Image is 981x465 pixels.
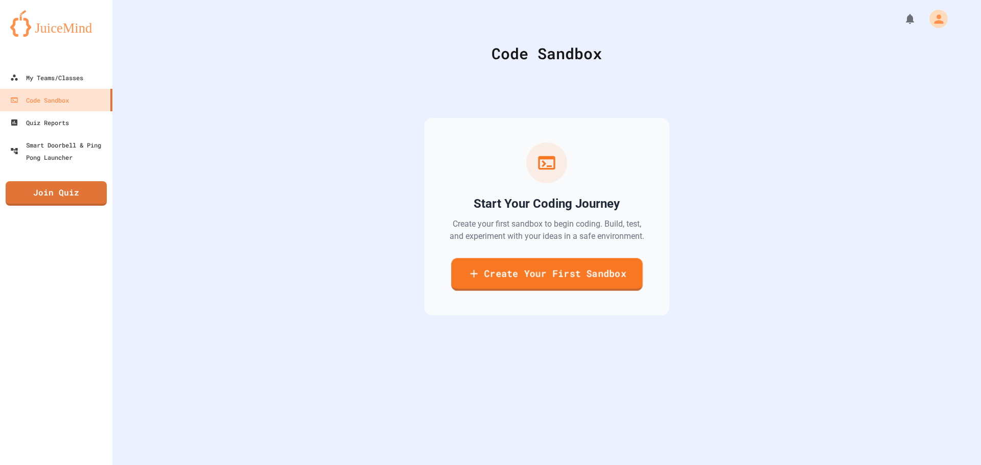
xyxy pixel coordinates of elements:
[10,116,69,129] div: Quiz Reports
[10,94,69,106] div: Code Sandbox
[10,10,102,37] img: logo-orange.svg
[10,139,108,163] div: Smart Doorbell & Ping Pong Launcher
[138,42,955,65] div: Code Sandbox
[474,195,620,212] h2: Start Your Coding Journey
[10,71,83,84] div: My Teams/Classes
[6,181,107,206] a: Join Quiz
[449,218,645,242] p: Create your first sandbox to begin coding. Build, test, and experiment with your ideas in a safe ...
[919,7,950,31] div: My Account
[885,10,919,28] div: My Notifications
[451,258,643,291] a: Create Your First Sandbox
